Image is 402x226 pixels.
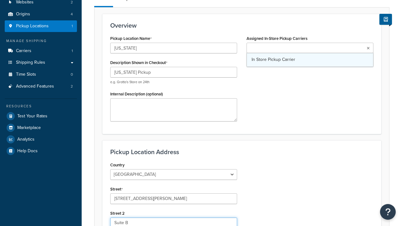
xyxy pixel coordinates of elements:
[72,48,73,54] span: 1
[16,48,31,54] span: Carriers
[110,187,123,192] label: Street
[17,114,47,119] span: Test Your Rates
[17,125,41,131] span: Marketplace
[5,104,77,109] div: Resources
[110,163,125,167] label: Country
[379,14,392,25] button: Show Help Docs
[5,38,77,44] div: Manage Shipping
[247,53,373,67] a: In Store Pickup Carrier
[5,45,77,57] a: Carriers1
[5,69,77,80] li: Time Slots
[16,84,54,89] span: Advanced Features
[16,60,45,65] span: Shipping Rules
[5,122,77,133] a: Marketplace
[110,22,373,29] h3: Overview
[252,56,295,63] span: In Store Pickup Carrier
[5,57,77,68] a: Shipping Rules
[5,134,77,145] a: Analytics
[17,137,35,142] span: Analytics
[5,45,77,57] li: Carriers
[5,8,77,20] a: Origins4
[380,204,396,220] button: Open Resource Center
[17,148,38,154] span: Help Docs
[110,36,152,41] label: Pickup Location Name
[71,84,73,89] span: 2
[110,148,373,155] h3: Pickup Location Address
[110,80,237,84] p: e.g. Grotto's Store on 24th
[110,211,125,216] label: Street 2
[5,20,77,32] li: Pickup Locations
[5,69,77,80] a: Time Slots0
[71,72,73,77] span: 0
[110,92,163,96] label: Internal Description (optional)
[5,81,77,92] li: Advanced Features
[16,12,30,17] span: Origins
[5,8,77,20] li: Origins
[5,20,77,32] a: Pickup Locations1
[5,81,77,92] a: Advanced Features2
[5,145,77,157] a: Help Docs
[72,24,73,29] span: 1
[16,72,36,77] span: Time Slots
[110,60,167,65] label: Description Shown in Checkout
[247,36,307,41] label: Assigned In-Store Pickup Carriers
[16,24,49,29] span: Pickup Locations
[5,110,77,122] a: Test Your Rates
[71,12,73,17] span: 4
